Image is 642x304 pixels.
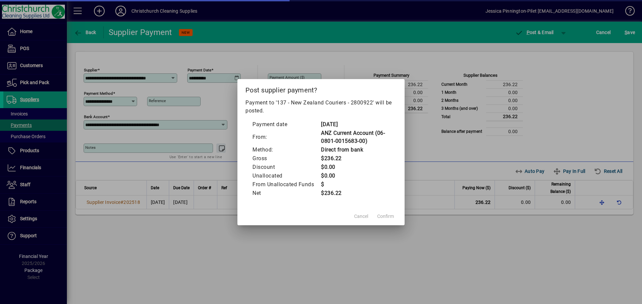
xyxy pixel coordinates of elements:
[321,145,390,154] td: Direct from bank
[252,180,321,189] td: From Unallocated Funds
[252,189,321,198] td: Net
[321,163,390,172] td: $0.00
[252,145,321,154] td: Method:
[252,172,321,180] td: Unallocated
[252,163,321,172] td: Discount
[321,154,390,163] td: $236.22
[252,120,321,129] td: Payment date
[252,154,321,163] td: Gross
[321,172,390,180] td: $0.00
[252,129,321,145] td: From:
[237,79,405,98] h2: Post supplier payment?
[245,99,397,115] p: Payment to '137 - New Zealand Couriers - 2800922' will be posted.
[321,180,390,189] td: $
[321,129,390,145] td: ANZ Current Account (06-0801-0015683-00)
[321,189,390,198] td: $236.22
[321,120,390,129] td: [DATE]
